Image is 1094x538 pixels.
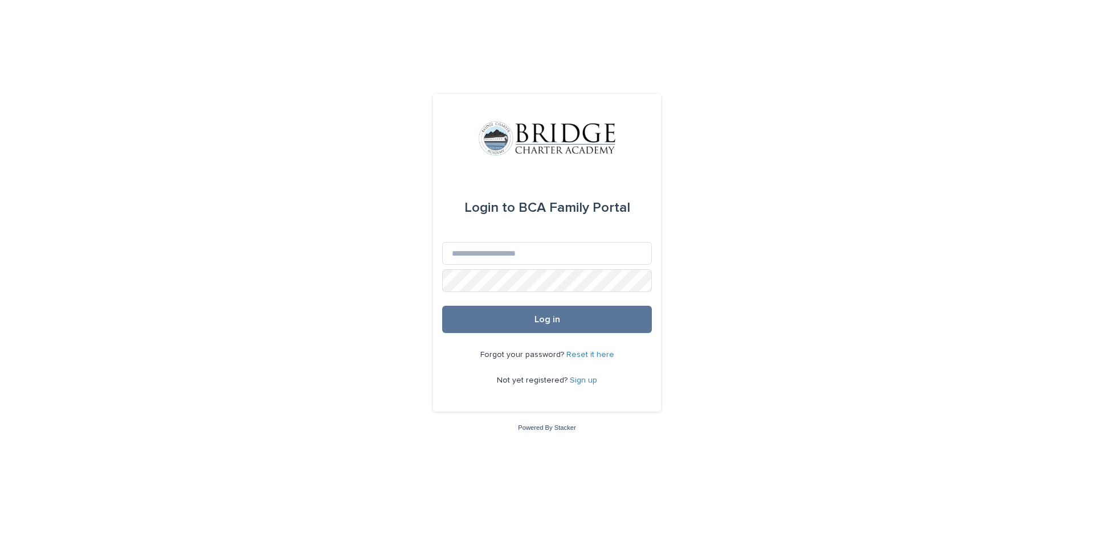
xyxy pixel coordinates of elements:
[479,121,615,155] img: V1C1m3IdTEidaUdm9Hs0
[570,376,597,384] a: Sign up
[442,306,652,333] button: Log in
[566,351,614,359] a: Reset it here
[480,351,566,359] span: Forgot your password?
[518,424,575,431] a: Powered By Stacker
[464,192,630,224] div: BCA Family Portal
[534,315,560,324] span: Log in
[497,376,570,384] span: Not yet registered?
[464,201,515,215] span: Login to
